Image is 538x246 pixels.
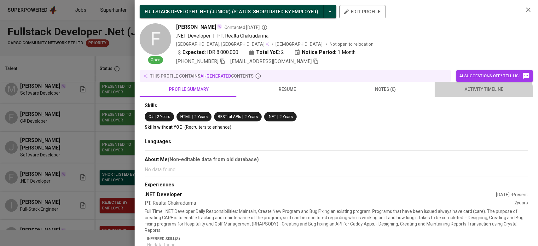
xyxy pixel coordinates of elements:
[145,102,528,109] div: Skills
[148,57,163,63] span: Open
[176,41,269,47] div: [GEOGRAPHIC_DATA], [GEOGRAPHIC_DATA]
[277,114,278,120] span: |
[148,114,153,119] span: C#
[145,181,528,189] div: Experiences
[145,138,528,145] div: Languages
[140,23,171,55] div: F
[180,114,191,119] span: HTML
[280,114,293,119] span: 2 Years
[256,49,280,56] b: Total YoE:
[213,32,215,40] span: |
[217,24,222,29] img: magic_wand.svg
[459,72,530,80] span: AI suggestions off? Tell us!
[145,200,514,207] div: PT. Realta Chakradarma
[143,85,234,93] span: profile summary
[184,125,231,130] span: (Recruiters to enhance)
[281,49,284,56] span: 2
[340,85,431,93] span: notes (0)
[140,5,336,18] button: FULLSTACK DEVELOPER .NET (JUNIOR) (STATUS: Shortlisted by Employer)
[344,8,380,16] span: edit profile
[147,236,528,242] p: Inferred Skill(s)
[224,24,268,31] span: Contacted [DATE]
[232,9,318,15] span: ( STATUS : Shortlisted by Employer )
[200,73,231,79] span: AI-generated
[145,9,231,15] span: FULLSTACK DEVELOPER .NET (JUNIOR)
[194,114,208,119] span: 2 Years
[275,41,323,47] span: [DEMOGRAPHIC_DATA]
[168,156,259,162] b: (Non-editable data from old database)
[438,85,529,93] span: activity timeline
[218,114,241,119] span: RESTful APIs
[294,49,356,56] div: 1 Month
[242,114,243,120] span: |
[176,49,238,56] div: IDR 8.000.000
[155,114,156,120] span: |
[456,70,533,82] button: AI suggestions off? Tell us!
[145,208,528,233] p: Full Time, .NET Developer Daily Responsibilities: Maintain, Create New Program and Bug Fixing an ...
[217,33,269,39] span: PT. Realta Chakradarma
[176,23,216,31] span: [PERSON_NAME]
[339,5,385,18] button: edit profile
[268,114,276,119] span: .NET
[176,33,211,39] span: .NET Developer
[261,24,268,31] svg: By Batam recruiter
[157,114,170,119] span: 2 Years
[150,73,254,79] p: this profile contains contents
[230,58,312,64] span: [EMAIL_ADDRESS][DOMAIN_NAME]
[514,200,528,207] div: 2 years
[145,125,182,130] span: Skills without YOE
[145,166,528,173] p: No data found.
[245,114,258,119] span: 2 Years
[339,9,385,14] a: edit profile
[145,156,528,163] div: About Me
[242,85,333,93] span: resume
[302,49,336,56] b: Notice Period:
[330,41,373,47] p: Not open to relocation
[176,58,218,64] span: [PHONE_NUMBER]
[192,114,193,120] span: |
[496,191,528,198] div: [DATE] - Present
[145,191,496,198] div: .NET Developer
[182,49,206,56] b: Expected:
